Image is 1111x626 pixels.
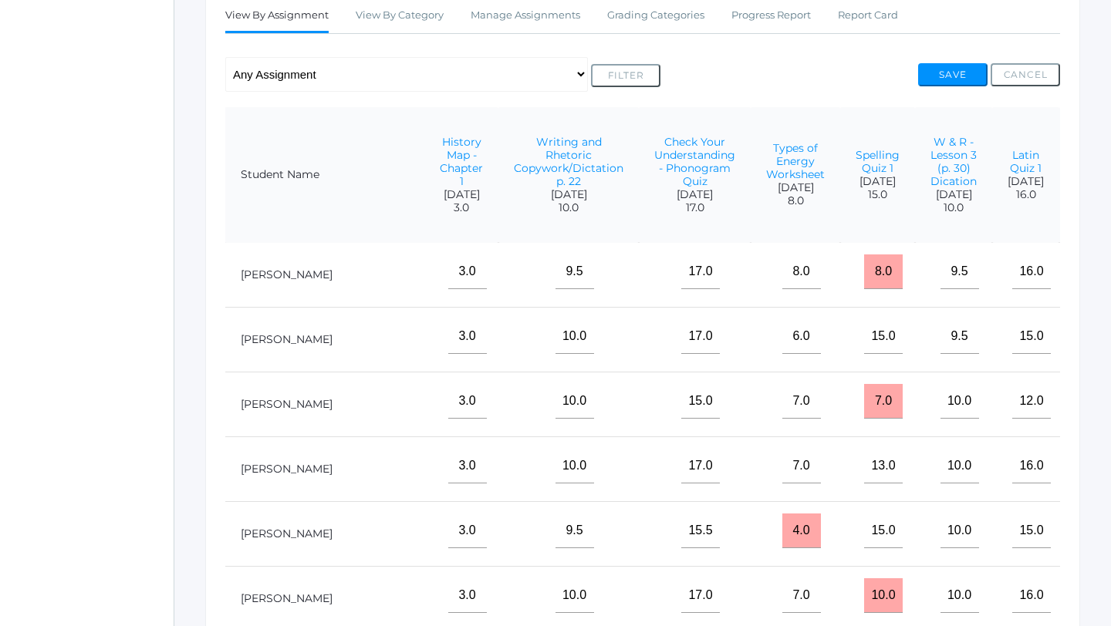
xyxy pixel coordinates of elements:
span: [DATE] [930,188,977,201]
span: 8.0 [766,194,825,207]
span: [DATE] [514,188,623,201]
a: [PERSON_NAME] [241,591,333,605]
th: Student Name [225,107,434,244]
button: Save [918,63,988,86]
span: [DATE] [1008,175,1044,188]
span: 10.0 [514,201,623,214]
a: Latin Quiz 1 [1010,148,1042,175]
a: Types of Energy Worksheet [766,141,825,181]
a: [PERSON_NAME] [241,268,333,281]
span: 17.0 [654,201,735,214]
a: Check Your Understanding - Phonogram Quiz [654,135,735,188]
a: [PERSON_NAME] [241,462,333,476]
span: [DATE] [856,175,900,188]
a: [PERSON_NAME] [241,397,333,411]
span: 15.0 [856,188,900,201]
span: 3.0 [440,201,483,214]
button: Filter [591,64,660,87]
a: [PERSON_NAME] [241,527,333,540]
span: 16.0 [1008,188,1044,201]
a: W & R - Lesson 3 (p. 30) Dication [930,135,977,188]
button: Cancel [991,63,1060,86]
a: Writing and Rhetoric Copywork/Dictation p. 22 [514,135,623,188]
span: [DATE] [654,188,735,201]
a: History Map - Chapter 1 [440,135,483,188]
span: 10.0 [930,201,977,214]
a: Spelling Quiz 1 [856,148,900,175]
a: [PERSON_NAME] [241,332,333,346]
span: [DATE] [440,188,483,201]
span: [DATE] [766,181,825,194]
